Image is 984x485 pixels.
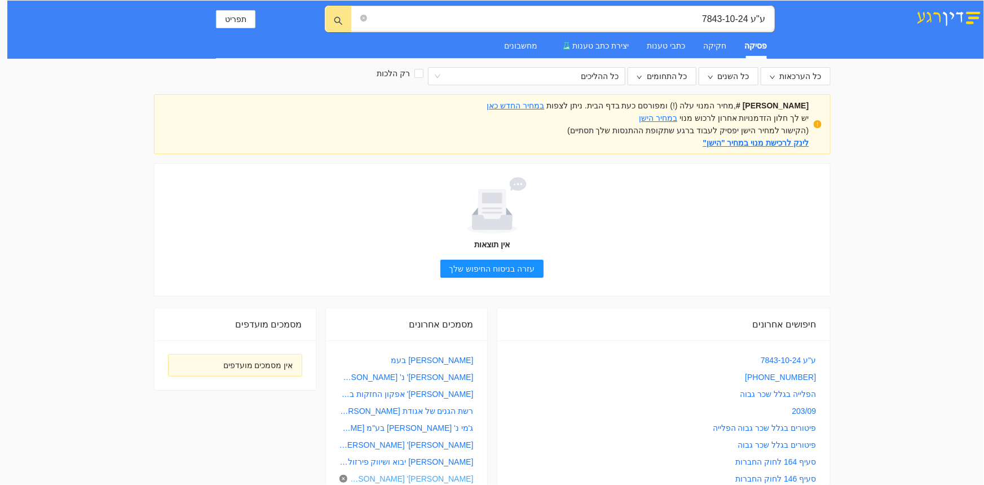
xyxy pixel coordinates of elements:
[703,138,809,147] a: לינק לרכישת מנוי במחיר "הישן"
[780,70,822,82] span: כל הערכאות
[814,120,822,128] span: exclamation-circle
[325,6,351,32] button: search
[914,7,984,27] img: דין רגע
[487,101,545,110] a: במחיר החדש כאן
[339,439,474,451] a: [PERSON_NAME]' [PERSON_NAME] [PERSON_NAME] בעמ
[740,388,817,400] a: הפלייה בגלל שכר גבוה
[628,67,696,85] button: כל התחומיםdown
[761,67,831,85] button: כל הערכאותdown
[718,70,749,82] span: כל השנים
[360,15,367,21] span: close-circle
[360,14,367,24] span: close-circle
[369,12,765,26] input: מה לחפש?
[474,240,510,249] b: אין תוצאות
[713,422,817,434] a: פיטורים בגלל שכר גבוה הפלייה
[699,67,758,85] button: כל השניםdown
[563,42,571,50] span: experiment
[339,308,474,340] div: מסמכים אחרונים
[745,371,816,383] a: [PHONE_NUMBER]
[339,371,474,383] a: [PERSON_NAME]' נ' [PERSON_NAME] - מדע וטכנולוגיה בע"מ [PERSON_NAME]'
[637,75,642,80] span: down
[449,263,535,275] span: עזרה בניסוח החיפוש שלך
[708,75,713,80] span: down
[647,70,687,82] span: כל התחומים
[647,40,685,52] div: כתבי טענות
[736,101,809,110] strong: [PERSON_NAME] #
[334,16,343,25] span: search
[339,456,474,468] a: [PERSON_NAME] יבוא ושיווק פירזול בע"מ
[735,456,816,468] a: סעיף 164 לחוק החברות
[639,113,677,123] a: במחיר הישן
[339,475,347,485] span: close-circle
[177,359,293,372] div: אין מסמכים מועדפים
[511,308,817,340] div: חיפושים אחרונים
[440,260,544,278] button: עזרה בניסוח החיפוש שלך
[168,308,302,340] div: מסמכים מועדפים
[339,405,474,417] a: רשת הגנים של אגודת [PERSON_NAME]' [PERSON_NAME] ו-15 אח'
[216,10,255,28] button: תפריט
[339,422,474,434] a: ג'מי נ' [PERSON_NAME] בע"מ [PERSON_NAME]'
[347,473,474,485] a: [PERSON_NAME]' [PERSON_NAME] - פסי [PERSON_NAME] בע"מ
[792,405,817,417] a: 203/09
[738,439,817,451] a: פיטורים בגלל שכר גבוה
[505,40,538,52] div: מחשבונים
[744,40,767,52] div: פסיקה
[487,101,809,147] span: , מחיר המנוי עלה (!) ומפורסם כעת בדף הבית. ניתן לצפות יש לך חלון הזדמנויות אחרון לרכוש מנוי (הקיש...
[770,75,775,80] span: down
[339,388,474,400] a: [PERSON_NAME]' אפקון החזקות בע"מ
[703,40,726,52] div: חקיקה
[735,473,816,485] a: סעיף 146 לחוק החברות
[372,67,414,80] span: רק הלכות
[391,354,473,366] a: [PERSON_NAME] בעמ
[572,41,629,50] span: יצירת כתב טענות
[225,13,246,25] span: תפריט
[761,354,816,366] a: ע"ע 7843-10-24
